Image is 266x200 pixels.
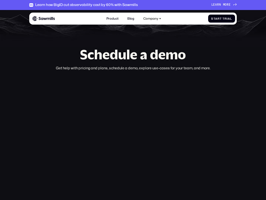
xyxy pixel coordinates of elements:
div: Company [143,17,158,21]
a: Learn more [211,3,237,7]
a: Blog [125,14,137,23]
a: Start Trial [208,15,235,23]
a: Product [104,14,121,23]
h1: Schedule a demo [29,48,237,61]
div: Start Trial [211,17,232,20]
div: Learn how BigID cut observability cost by 60% with Sawmills [35,3,138,7]
div: Get help with pricing and plans, schedule a demo, explore use-cases for your team, and more. [29,66,237,70]
div: Learn more [211,3,231,7]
